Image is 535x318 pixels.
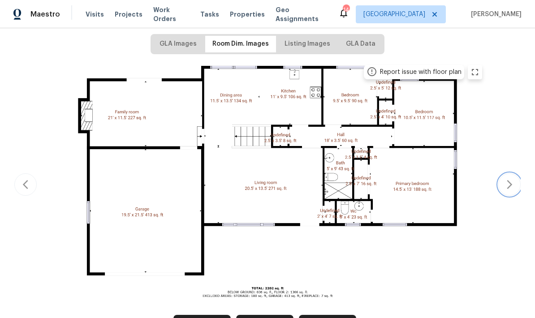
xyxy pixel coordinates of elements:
[343,5,349,14] div: 14
[47,60,488,307] img: floor plan rendering
[230,10,265,19] span: Properties
[346,39,375,50] span: GLA Data
[277,36,337,52] button: Listing Images
[467,10,522,19] span: [PERSON_NAME]
[276,5,328,23] span: Geo Assignments
[153,5,190,23] span: Work Orders
[363,10,425,19] span: [GEOGRAPHIC_DATA]
[212,39,269,50] span: Room Dim. Images
[152,36,204,52] button: GLA Images
[380,68,462,77] div: Report issue with floor plan
[339,36,383,52] button: GLA Data
[468,65,482,79] button: zoom in
[115,10,142,19] span: Projects
[30,10,60,19] span: Maestro
[285,39,330,50] span: Listing Images
[86,10,104,19] span: Visits
[200,11,219,17] span: Tasks
[160,39,197,50] span: GLA Images
[205,36,276,52] button: Room Dim. Images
